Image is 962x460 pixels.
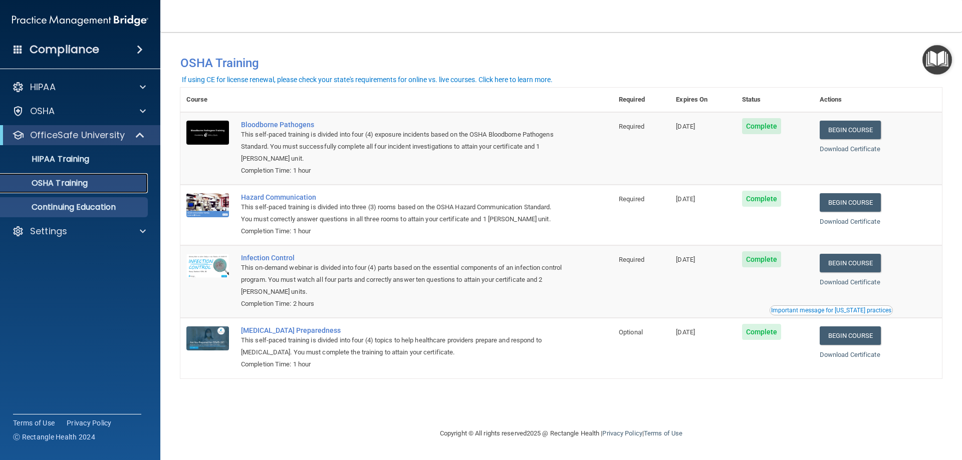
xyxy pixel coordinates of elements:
span: Required [619,123,644,130]
a: Bloodborne Pathogens [241,121,563,129]
a: Download Certificate [820,278,880,286]
span: Optional [619,328,643,336]
a: Download Certificate [820,145,880,153]
span: Complete [742,324,782,340]
iframe: Drift Widget Chat Controller [789,389,950,429]
a: Terms of Use [644,429,682,437]
span: Required [619,195,644,203]
div: Completion Time: 1 hour [241,358,563,370]
button: Read this if you are a dental practitioner in the state of CA [770,305,893,315]
th: Actions [814,88,942,112]
a: Terms of Use [13,418,55,428]
div: This self-paced training is divided into three (3) rooms based on the OSHA Hazard Communication S... [241,201,563,225]
a: [MEDICAL_DATA] Preparedness [241,326,563,334]
p: OSHA Training [7,178,88,188]
h4: Compliance [30,43,99,57]
span: Complete [742,118,782,134]
div: This self-paced training is divided into four (4) topics to help healthcare providers prepare and... [241,334,563,358]
img: PMB logo [12,11,148,31]
div: Copyright © All rights reserved 2025 @ Rectangle Health | | [378,417,744,449]
a: Download Certificate [820,218,880,225]
a: Begin Course [820,326,881,345]
a: Download Certificate [820,351,880,358]
a: Settings [12,225,146,237]
p: HIPAA Training [7,154,89,164]
p: OSHA [30,105,55,117]
a: Privacy Policy [67,418,112,428]
p: HIPAA [30,81,56,93]
th: Required [613,88,670,112]
p: Settings [30,225,67,237]
span: Ⓒ Rectangle Health 2024 [13,432,95,442]
th: Status [736,88,814,112]
a: Privacy Policy [602,429,642,437]
a: OfficeSafe University [12,129,145,141]
span: Required [619,256,644,263]
p: Continuing Education [7,202,143,212]
a: OSHA [12,105,146,117]
span: Complete [742,251,782,267]
span: [DATE] [676,123,695,130]
span: [DATE] [676,195,695,203]
a: Infection Control [241,254,563,262]
div: Completion Time: 1 hour [241,165,563,177]
div: This self-paced training is divided into four (4) exposure incidents based on the OSHA Bloodborne... [241,129,563,165]
div: Completion Time: 1 hour [241,225,563,237]
a: Begin Course [820,193,881,212]
th: Course [180,88,235,112]
a: Begin Course [820,254,881,272]
span: [DATE] [676,328,695,336]
div: This on-demand webinar is divided into four (4) parts based on the essential components of an inf... [241,262,563,298]
span: [DATE] [676,256,695,263]
th: Expires On [670,88,736,112]
button: If using CE for license renewal, please check your state's requirements for online vs. live cours... [180,75,554,85]
div: Important message for [US_STATE] practices [771,307,891,313]
h4: OSHA Training [180,56,942,70]
div: Completion Time: 2 hours [241,298,563,310]
a: HIPAA [12,81,146,93]
div: If using CE for license renewal, please check your state's requirements for online vs. live cours... [182,76,553,83]
a: Hazard Communication [241,193,563,201]
button: Open Resource Center [922,45,952,75]
p: OfficeSafe University [30,129,125,141]
a: Begin Course [820,121,881,139]
span: Complete [742,191,782,207]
